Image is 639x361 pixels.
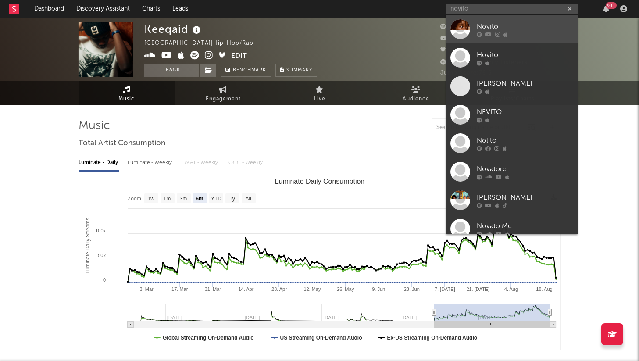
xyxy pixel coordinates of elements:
[403,286,419,292] text: 23. Jun
[238,286,253,292] text: 14. Apr
[466,286,489,292] text: 21. [DATE]
[606,2,617,9] div: 99 +
[98,253,106,258] text: 50k
[280,335,362,341] text: US Streaming On-Demand Audio
[440,70,492,76] span: Jump Score: 76.5
[204,286,221,292] text: 31. Mar
[477,135,573,146] div: Nolito
[368,81,464,105] a: Audience
[229,196,235,202] text: 1y
[477,107,573,117] div: NEVITO
[432,124,525,131] input: Search by song name or URL
[79,174,560,350] svg: Luminate Daily Consumption
[403,94,429,104] span: Audience
[211,196,221,202] text: YTD
[79,81,175,105] a: Music
[103,277,105,282] text: 0
[603,5,609,12] button: 99+
[144,22,203,36] div: Keeqaid
[95,228,106,233] text: 100k
[440,60,528,65] span: 326 403 Monthly Listeners
[175,81,271,105] a: Engagement
[446,43,578,72] a: Hovito
[163,335,254,341] text: Global Streaming On-Demand Audio
[271,286,287,292] text: 28. Apr
[536,286,552,292] text: 18. Aug
[147,196,154,202] text: 1w
[231,51,247,62] button: Edit
[144,38,264,49] div: [GEOGRAPHIC_DATA] | Hip-Hop/Rap
[440,24,470,30] span: 29 223
[446,100,578,129] a: NEVITO
[233,65,266,76] span: Benchmark
[128,196,141,202] text: Zoom
[446,15,578,43] a: Novito
[446,72,578,100] a: [PERSON_NAME]
[434,286,455,292] text: 7. [DATE]
[446,157,578,186] a: Novatore
[286,68,312,73] span: Summary
[446,129,578,157] a: Nolito
[221,64,271,77] a: Benchmark
[275,178,364,185] text: Luminate Daily Consumption
[446,4,578,14] input: Search for artists
[446,186,578,214] a: [PERSON_NAME]
[387,335,477,341] text: Ex-US Streaming On-Demand Audio
[84,218,90,273] text: Luminate Daily Streams
[128,155,174,170] div: Luminate - Weekly
[196,196,203,202] text: 6m
[171,286,188,292] text: 17. Mar
[477,78,573,89] div: [PERSON_NAME]
[337,286,354,292] text: 26. May
[245,196,251,202] text: All
[477,164,573,174] div: Novatore
[477,21,573,32] div: Novito
[303,286,321,292] text: 12. May
[144,64,199,77] button: Track
[477,221,573,231] div: Novato Mc
[271,81,368,105] a: Live
[139,286,154,292] text: 3. Mar
[372,286,385,292] text: 9. Jun
[79,155,119,170] div: Luminate - Daily
[275,64,317,77] button: Summary
[446,214,578,243] a: Novato Mc
[477,192,573,203] div: [PERSON_NAME]
[314,94,325,104] span: Live
[163,196,171,202] text: 1m
[179,196,187,202] text: 3m
[118,94,135,104] span: Music
[206,94,241,104] span: Engagement
[504,286,518,292] text: 4. Aug
[440,36,471,42] span: 28 700
[477,50,573,60] div: Hovito
[79,138,165,149] span: Total Artist Consumption
[440,48,469,54] span: 14 187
